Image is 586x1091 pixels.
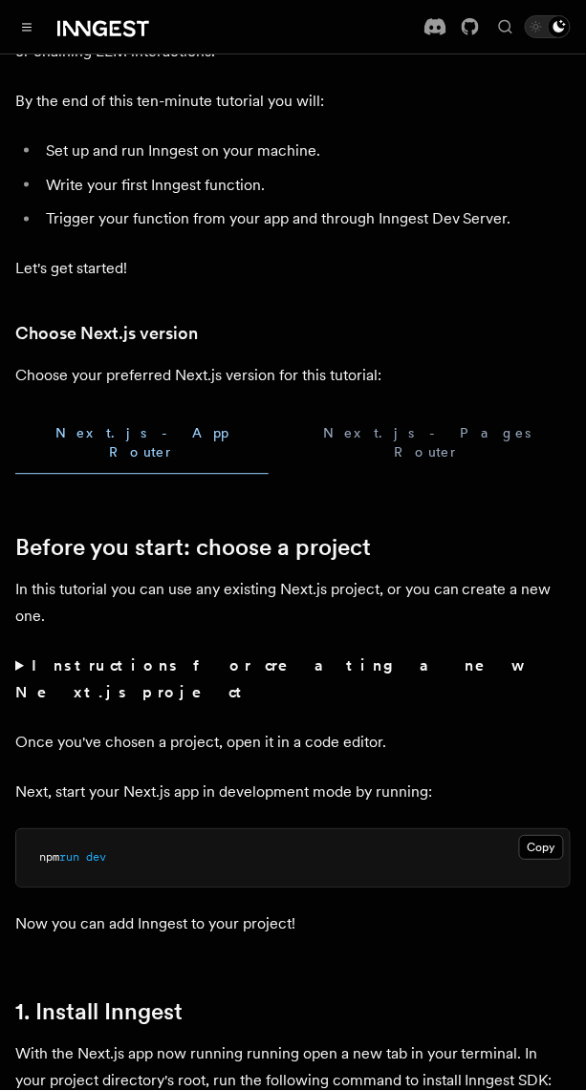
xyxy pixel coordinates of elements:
[494,15,517,38] button: Find something...
[39,851,59,865] span: npm
[525,15,571,38] button: Toggle dark mode
[519,836,564,861] button: Copy
[15,911,571,938] p: Now you can add Inngest to your project!
[40,172,571,199] li: Write your first Inngest function.
[15,256,571,283] p: Let's get started!
[15,730,571,757] p: Once you've chosen a project, open it in a code editor.
[15,413,269,475] button: Next.js - App Router
[59,851,79,865] span: run
[284,413,571,475] button: Next.js - Pages Router
[15,653,571,707] summary: Instructions for creating a new Next.js project
[15,577,571,631] p: In this tutorial you can use any existing Next.js project, or you can create a new one.
[86,851,106,865] span: dev
[15,657,519,702] strong: Instructions for creating a new Next.js project
[15,999,183,1026] a: 1. Install Inngest
[15,780,571,806] p: Next, start your Next.js app in development mode by running:
[15,363,571,390] p: Choose your preferred Next.js version for this tutorial:
[40,206,571,233] li: Trigger your function from your app and through Inngest Dev Server.
[15,535,371,562] a: Before you start: choose a project
[40,138,571,164] li: Set up and run Inngest on your machine.
[15,15,38,38] button: Toggle navigation
[15,321,198,348] a: Choose Next.js version
[15,88,571,115] p: By the end of this ten-minute tutorial you will:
